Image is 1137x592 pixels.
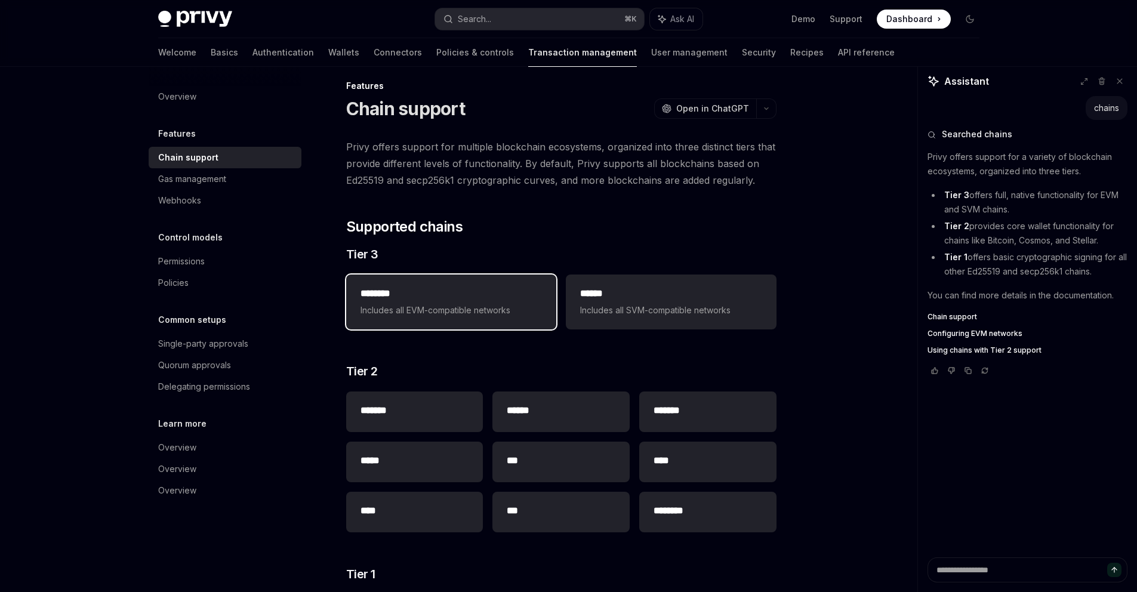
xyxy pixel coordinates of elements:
[346,363,378,380] span: Tier 2
[346,246,378,263] span: Tier 3
[928,329,1022,338] span: Configuring EVM networks
[149,480,301,501] a: Overview
[886,13,932,25] span: Dashboard
[944,74,989,88] span: Assistant
[742,38,776,67] a: Security
[1094,102,1119,114] div: chains
[149,168,301,190] a: Gas management
[149,86,301,107] a: Overview
[650,8,702,30] button: Ask AI
[158,127,196,141] h5: Features
[458,12,491,26] div: Search...
[149,190,301,211] a: Webhooks
[252,38,314,67] a: Authentication
[928,150,1127,178] p: Privy offers support for a variety of blockchain ecosystems, organized into three tiers.
[436,38,514,67] a: Policies & controls
[928,219,1127,248] li: provides core wallet functionality for chains like Bitcoin, Cosmos, and Stellar.
[960,10,979,29] button: Toggle dark mode
[158,11,232,27] img: dark logo
[360,303,542,317] span: Includes all EVM-compatible networks
[928,188,1127,217] li: offers full, native functionality for EVM and SVM chains.
[374,38,422,67] a: Connectors
[158,230,223,245] h5: Control models
[158,440,196,455] div: Overview
[944,252,967,262] strong: Tier 1
[928,128,1127,140] button: Searched chains
[790,38,824,67] a: Recipes
[346,217,463,236] span: Supported chains
[928,312,1127,322] a: Chain support
[149,376,301,397] a: Delegating permissions
[149,333,301,354] a: Single-party approvals
[158,313,226,327] h5: Common setups
[676,103,749,115] span: Open in ChatGPT
[528,38,637,67] a: Transaction management
[158,337,248,351] div: Single-party approvals
[877,10,951,29] a: Dashboard
[435,8,644,30] button: Search...⌘K
[149,251,301,272] a: Permissions
[149,458,301,480] a: Overview
[651,38,728,67] a: User management
[328,38,359,67] a: Wallets
[346,566,375,582] span: Tier 1
[158,276,189,290] div: Policies
[944,221,969,231] strong: Tier 2
[838,38,895,67] a: API reference
[346,138,777,189] span: Privy offers support for multiple blockchain ecosystems, organized into three distinct tiers that...
[670,13,694,25] span: Ask AI
[928,329,1127,338] a: Configuring EVM networks
[791,13,815,25] a: Demo
[928,250,1127,279] li: offers basic cryptographic signing for all other Ed25519 and secp256k1 chains.
[158,90,196,104] div: Overview
[346,275,556,329] a: **** ***Includes all EVM-compatible networks
[580,303,762,317] span: Includes all SVM-compatible networks
[149,147,301,168] a: Chain support
[158,380,250,394] div: Delegating permissions
[158,172,226,186] div: Gas management
[624,14,637,24] span: ⌘ K
[158,483,196,498] div: Overview
[928,346,1042,355] span: Using chains with Tier 2 support
[346,80,777,92] div: Features
[158,38,196,67] a: Welcome
[158,417,207,431] h5: Learn more
[654,98,756,119] button: Open in ChatGPT
[928,346,1127,355] a: Using chains with Tier 2 support
[149,272,301,294] a: Policies
[158,193,201,208] div: Webhooks
[944,190,969,200] strong: Tier 3
[158,254,205,269] div: Permissions
[566,275,776,329] a: **** *Includes all SVM-compatible networks
[928,288,1127,303] p: You can find more details in the documentation.
[928,312,977,322] span: Chain support
[211,38,238,67] a: Basics
[158,150,218,165] div: Chain support
[149,354,301,376] a: Quorum approvals
[346,98,465,119] h1: Chain support
[942,128,1012,140] span: Searched chains
[830,13,862,25] a: Support
[149,437,301,458] a: Overview
[158,358,231,372] div: Quorum approvals
[1107,563,1121,577] button: Send message
[158,462,196,476] div: Overview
